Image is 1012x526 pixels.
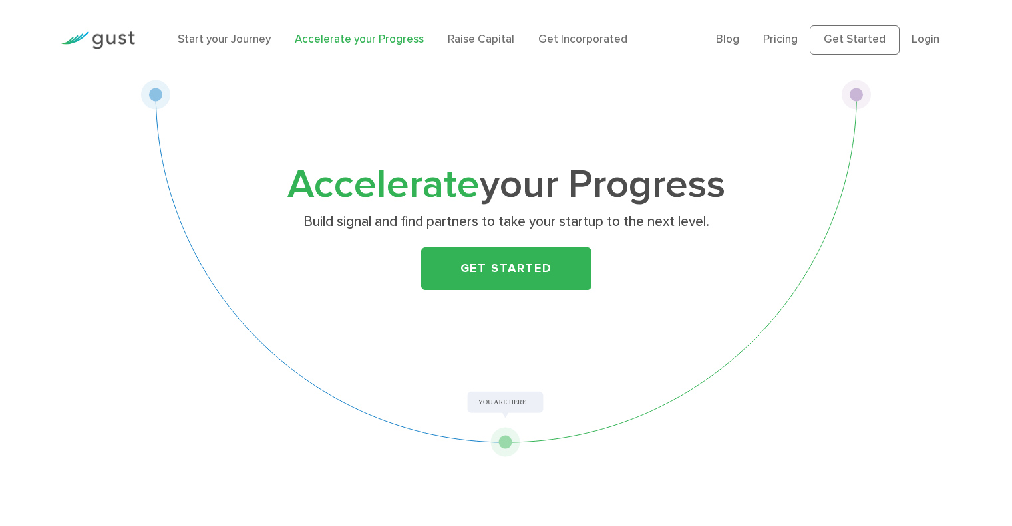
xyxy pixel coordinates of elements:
[716,33,739,46] a: Blog
[538,33,627,46] a: Get Incorporated
[244,167,769,203] h1: your Progress
[421,247,591,290] a: Get Started
[61,31,135,49] img: Gust Logo
[295,33,424,46] a: Accelerate your Progress
[248,213,764,231] p: Build signal and find partners to take your startup to the next level.
[763,33,798,46] a: Pricing
[178,33,271,46] a: Start your Journey
[448,33,514,46] a: Raise Capital
[810,25,900,55] a: Get Started
[912,33,939,46] a: Login
[287,161,480,208] span: Accelerate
